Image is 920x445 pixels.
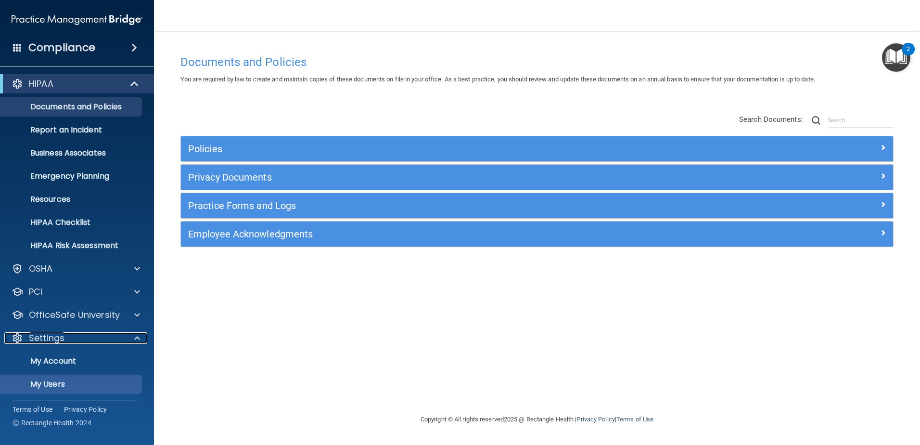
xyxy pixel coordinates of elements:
[576,416,614,423] a: Privacy Policy
[828,113,894,128] input: Search
[188,226,886,242] a: Employee Acknowledgments
[29,332,64,344] p: Settings
[812,116,820,125] img: ic-search.3b580494.png
[13,405,52,414] a: Terms of Use
[188,200,708,211] h5: Practice Forms and Logs
[6,148,138,158] p: Business Associates
[361,404,713,435] div: Copyright © All rights reserved 2025 @ Rectangle Health | |
[188,198,886,213] a: Practice Forms and Logs
[29,263,53,275] p: OSHA
[616,416,653,423] a: Terms of Use
[6,195,138,204] p: Resources
[12,309,140,321] a: OfficeSafe University
[29,78,53,90] p: HIPAA
[754,377,908,415] iframe: Drift Widget Chat Controller
[907,49,910,62] div: 2
[64,405,107,414] a: Privacy Policy
[6,125,138,135] p: Report an Incident
[6,102,138,112] p: Documents and Policies
[188,141,886,157] a: Policies
[13,418,91,428] span: Ⓒ Rectangle Health 2024
[12,286,140,298] a: PCI
[12,10,142,29] img: PMB logo
[6,356,138,366] p: My Account
[29,309,120,321] p: OfficeSafe University
[12,332,140,344] a: Settings
[739,115,803,124] span: Search Documents:
[6,241,138,250] p: HIPAA Risk Assessment
[6,171,138,181] p: Emergency Planning
[12,263,140,275] a: OSHA
[188,229,708,239] h5: Employee Acknowledgments
[188,172,708,183] h5: Privacy Documents
[180,76,815,83] span: You are required by law to create and maintain copies of these documents on file in your office. ...
[882,43,910,72] button: Open Resource Center, 2 new notifications
[6,380,138,389] p: My Users
[6,218,138,227] p: HIPAA Checklist
[29,286,42,298] p: PCI
[188,144,708,154] h5: Policies
[180,56,894,68] h4: Documents and Policies
[28,41,95,54] h4: Compliance
[12,78,140,90] a: HIPAA
[188,170,886,185] a: Privacy Documents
